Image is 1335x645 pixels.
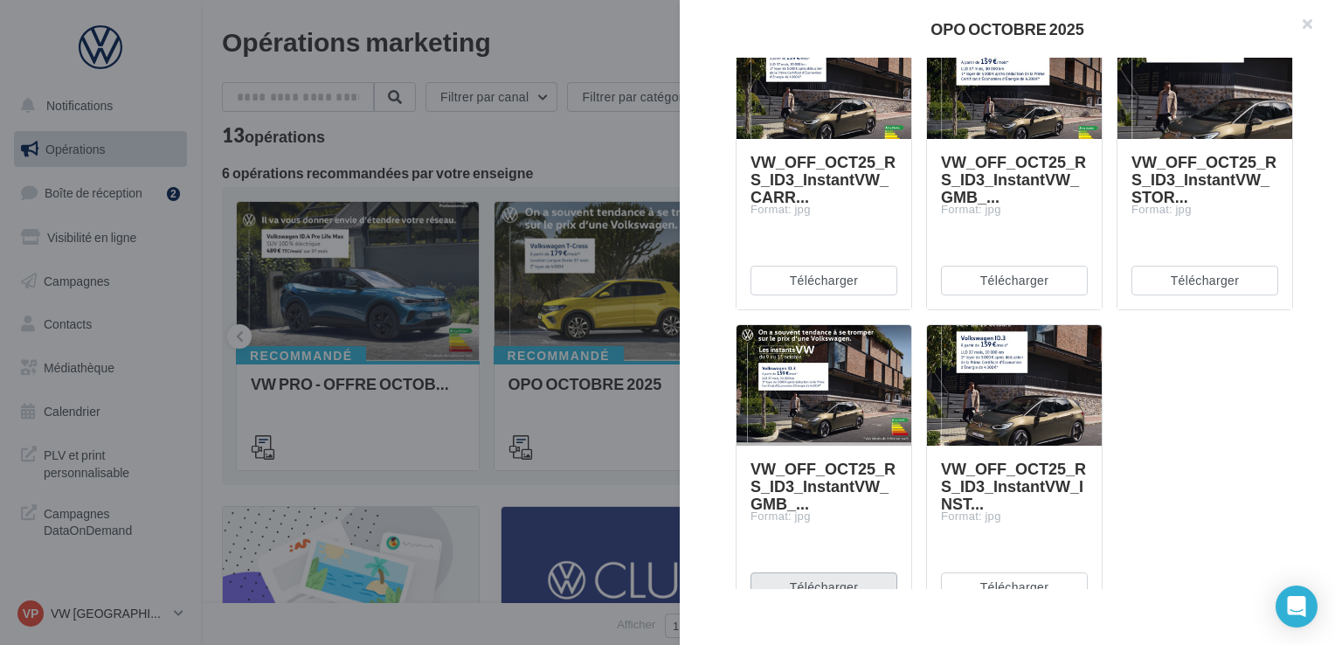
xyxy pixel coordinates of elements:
[1131,152,1276,206] span: VW_OFF_OCT25_RS_ID3_InstantVW_STOR...
[751,152,896,206] span: VW_OFF_OCT25_RS_ID3_InstantVW_CARR...
[751,202,897,218] div: Format: jpg
[941,572,1088,602] button: Télécharger
[941,202,1088,218] div: Format: jpg
[941,266,1088,295] button: Télécharger
[1276,586,1318,628] div: Open Intercom Messenger
[941,459,1086,513] span: VW_OFF_OCT25_RS_ID3_InstantVW_INST...
[708,21,1307,37] div: OPO OCTOBRE 2025
[751,572,897,602] button: Télécharger
[941,152,1086,206] span: VW_OFF_OCT25_RS_ID3_InstantVW_GMB_...
[1131,266,1278,295] button: Télécharger
[1131,202,1278,218] div: Format: jpg
[941,509,1088,524] div: Format: jpg
[751,459,896,513] span: VW_OFF_OCT25_RS_ID3_InstantVW_GMB_...
[751,266,897,295] button: Télécharger
[751,509,897,524] div: Format: jpg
